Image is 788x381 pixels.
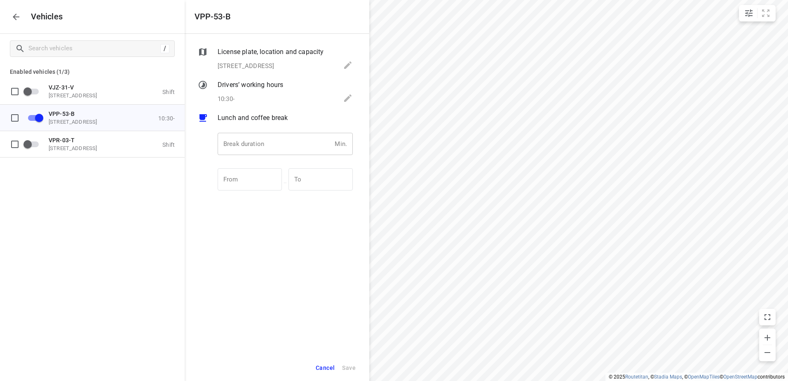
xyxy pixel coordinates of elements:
a: OpenStreetMap [723,374,758,380]
p: [STREET_ADDRESS] [49,118,131,125]
div: Lunch and coffee break [198,113,353,125]
svg: Edit [343,60,353,70]
div: License plate, location and capacity[STREET_ADDRESS] [198,47,353,72]
div: small contained button group [739,5,776,21]
span: VPR-03-T [49,136,75,143]
p: 10:30- [158,115,175,121]
div: Drivers’ working hours10:30- [198,80,353,105]
p: Shift [162,141,175,148]
p: Shift [162,88,175,95]
button: Cancel [312,360,338,376]
span: Disable [23,110,44,125]
p: [STREET_ADDRESS] [49,145,131,151]
p: — [282,180,288,186]
span: Cancel [316,363,335,373]
a: Stadia Maps [654,374,682,380]
button: Map settings [741,5,757,21]
li: © 2025 , © , © © contributors [609,374,785,380]
p: [STREET_ADDRESS] [218,61,274,71]
span: VPP-53-B [49,110,75,117]
p: [STREET_ADDRESS] [49,92,131,99]
span: Enable [23,83,44,99]
input: Search vehicles [28,42,160,55]
p: Drivers’ working hours [218,80,283,90]
p: License plate, location and capacity [218,47,324,57]
a: Routetitan [625,374,648,380]
div: / [160,44,169,53]
p: Min. [335,139,347,149]
svg: Edit [343,93,353,103]
p: Vehicles [24,12,63,21]
span: Enable [23,136,44,152]
h5: VPP-53-B [195,12,231,21]
span: VJZ-31-V [49,84,74,90]
a: OpenMapTiles [688,374,720,380]
p: 10:30- [218,94,235,104]
p: Lunch and coffee break [218,113,288,123]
